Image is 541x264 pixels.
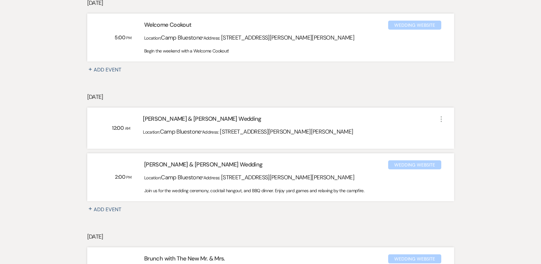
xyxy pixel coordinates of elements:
[87,64,94,71] span: Plus Sign
[161,34,202,42] span: Camp Bluestone
[161,174,202,181] span: Camp Bluestone
[220,128,353,136] span: [STREET_ADDRESS][PERSON_NAME][PERSON_NAME]
[202,172,203,182] span: ·
[143,129,160,135] span: Location:
[144,21,388,32] div: Welcome Cookout
[87,203,94,210] span: Plus Sign
[126,175,131,180] span: PM
[112,125,125,131] span: 12:00
[144,48,454,54] div: Begin the weekend with a Welcome Cookout!
[115,34,126,41] span: 5:00
[126,35,131,41] span: PM
[203,35,221,41] span: Address:
[388,21,441,30] div: Wedding Website
[87,206,129,213] button: Plus SignAdd Event
[143,115,437,126] div: [PERSON_NAME] & [PERSON_NAME] Wedding
[125,126,130,131] span: AM
[87,66,129,74] button: Plus SignAdd Event
[87,92,454,102] p: [DATE]
[202,129,220,135] span: Address:
[203,175,221,181] span: Address:
[144,175,161,181] span: Location:
[144,187,454,194] div: Join us for the wedding ceremony, cocktail hangout, and BBQ dinner. Enjoy yard games and relaxing...
[160,128,201,136] span: Camp Bluestone
[201,127,202,136] span: ·
[221,174,354,181] span: [STREET_ADDRESS][PERSON_NAME][PERSON_NAME]
[388,160,441,169] div: Wedding Website
[144,160,388,172] div: [PERSON_NAME] & [PERSON_NAME] Wedding
[115,174,126,180] span: 2:00
[87,232,454,241] p: [DATE]
[144,35,161,41] span: Location:
[221,34,354,42] span: [STREET_ADDRESS][PERSON_NAME][PERSON_NAME]
[202,33,203,42] span: ·
[388,254,441,263] div: Wedding Website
